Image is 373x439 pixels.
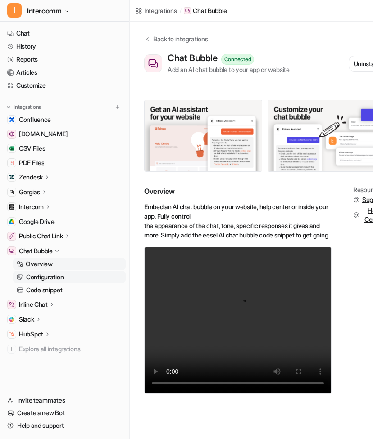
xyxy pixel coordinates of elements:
[9,317,14,322] img: Slack
[9,302,14,307] img: Inline Chat
[27,4,61,17] span: Intercomm
[168,65,290,74] div: Add an AI chat bubble to your app or website
[19,158,44,167] span: PDF Files
[180,7,182,15] span: /
[7,345,16,354] img: explore all integrations
[4,27,126,40] a: Chat
[4,215,126,228] a: Google DriveGoogle Drive
[4,66,126,79] a: Articles
[19,130,68,139] span: [DOMAIN_NAME]
[13,258,126,270] a: Overview
[7,3,22,18] span: I
[9,189,14,195] img: Gorgias
[4,343,126,355] a: Explore all integrations
[19,115,51,124] span: Confluence
[9,160,14,166] img: PDF Files
[144,6,177,15] div: Integrations
[19,232,63,241] p: Public Chat Link
[144,247,332,394] video: Your browser does not support the video tag.
[19,217,55,226] span: Google Drive
[4,128,126,140] a: www.helpdesk.com[DOMAIN_NAME]
[4,40,126,53] a: History
[5,104,12,110] img: expand menu
[4,394,126,407] a: Invite teammates
[114,104,121,110] img: menu_add.svg
[353,197,359,203] img: support.svg
[19,300,48,309] p: Inline Chat
[353,212,359,218] img: support.svg
[168,53,221,63] div: Chat Bubble
[9,331,14,337] img: HubSpot
[9,219,14,224] img: Google Drive
[150,34,208,44] div: Back to integrations
[26,273,64,282] p: Configuration
[9,233,14,239] img: Public Chat Link
[9,117,14,122] img: Confluence
[14,103,41,111] p: Integrations
[9,146,14,151] img: CSV Files
[4,142,126,155] a: CSV FilesCSV Files
[19,173,43,182] p: Zendesk
[9,248,14,254] img: Chat Bubble
[26,260,53,269] p: Overview
[19,188,40,197] p: Gorgias
[26,286,63,295] p: Code snippet
[144,34,208,53] button: Back to integrations
[144,202,332,240] p: Embed an AI chat bubble on your website, help center or inside your app. Fully control the appear...
[19,330,43,339] p: HubSpot
[193,6,227,15] p: Chat Bubble
[4,53,126,66] a: Reports
[4,79,126,92] a: Customize
[13,284,126,296] a: Code snippet
[9,175,14,180] img: Zendesk
[4,407,126,419] a: Create a new Bot
[4,157,126,169] a: PDF FilesPDF Files
[221,54,255,65] div: Connected
[13,271,126,283] a: Configuration
[19,246,53,255] p: Chat Bubble
[144,186,332,197] h2: Overview
[19,144,45,153] span: CSV Files
[4,113,126,126] a: ConfluenceConfluence
[9,204,14,210] img: Intercom
[19,315,34,324] p: Slack
[19,342,122,356] span: Explore all integrations
[135,6,177,15] a: Integrations
[4,103,44,112] button: Integrations
[4,419,126,432] a: Help and support
[9,131,14,137] img: www.helpdesk.com
[184,6,227,15] a: Chat Bubble
[19,202,44,211] p: Intercom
